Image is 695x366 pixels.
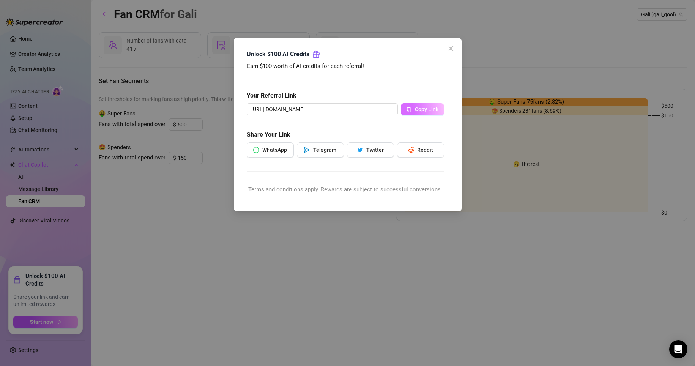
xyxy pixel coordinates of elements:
[313,147,336,153] span: Telegram
[304,147,310,153] span: send
[415,106,438,112] span: Copy Link
[401,103,444,115] button: Copy Link
[347,142,394,158] button: twitterTwitter
[448,46,454,52] span: close
[247,130,444,139] h5: Share Your Link
[247,50,309,58] strong: Unlock $100 AI Credits
[312,50,320,58] span: gift
[247,91,444,100] h5: Your Referral Link
[397,142,444,158] button: redditReddit
[247,142,294,158] button: messageWhatsApp
[407,107,412,112] span: copy
[357,147,363,153] span: twitter
[417,147,433,153] span: Reddit
[247,62,444,71] div: Earn $100 worth of AI credits for each referral!
[253,147,259,153] span: message
[669,340,687,358] div: Open Intercom Messenger
[408,147,414,153] span: reddit
[445,43,457,55] button: Close
[247,185,444,194] div: Terms and conditions apply. Rewards are subject to successful conversions.
[262,147,287,153] span: WhatsApp
[366,147,384,153] span: Twitter
[297,142,344,158] button: sendTelegram
[445,46,457,52] span: Close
